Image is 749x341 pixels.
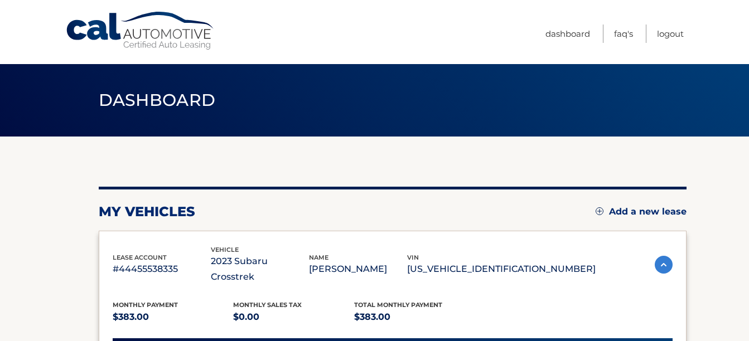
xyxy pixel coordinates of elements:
[113,261,211,277] p: #44455538335
[113,309,234,325] p: $383.00
[99,90,216,110] span: Dashboard
[545,25,590,43] a: Dashboard
[211,254,309,285] p: 2023 Subaru Crosstrek
[354,301,442,309] span: Total Monthly Payment
[407,261,596,277] p: [US_VEHICLE_IDENTIFICATION_NUMBER]
[113,254,167,261] span: lease account
[233,301,302,309] span: Monthly sales Tax
[309,254,328,261] span: name
[614,25,633,43] a: FAQ's
[596,206,687,217] a: Add a new lease
[99,203,195,220] h2: my vehicles
[354,309,475,325] p: $383.00
[655,256,673,274] img: accordion-active.svg
[211,246,239,254] span: vehicle
[65,11,216,51] a: Cal Automotive
[596,207,603,215] img: add.svg
[113,301,178,309] span: Monthly Payment
[309,261,407,277] p: [PERSON_NAME]
[657,25,684,43] a: Logout
[407,254,419,261] span: vin
[233,309,354,325] p: $0.00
